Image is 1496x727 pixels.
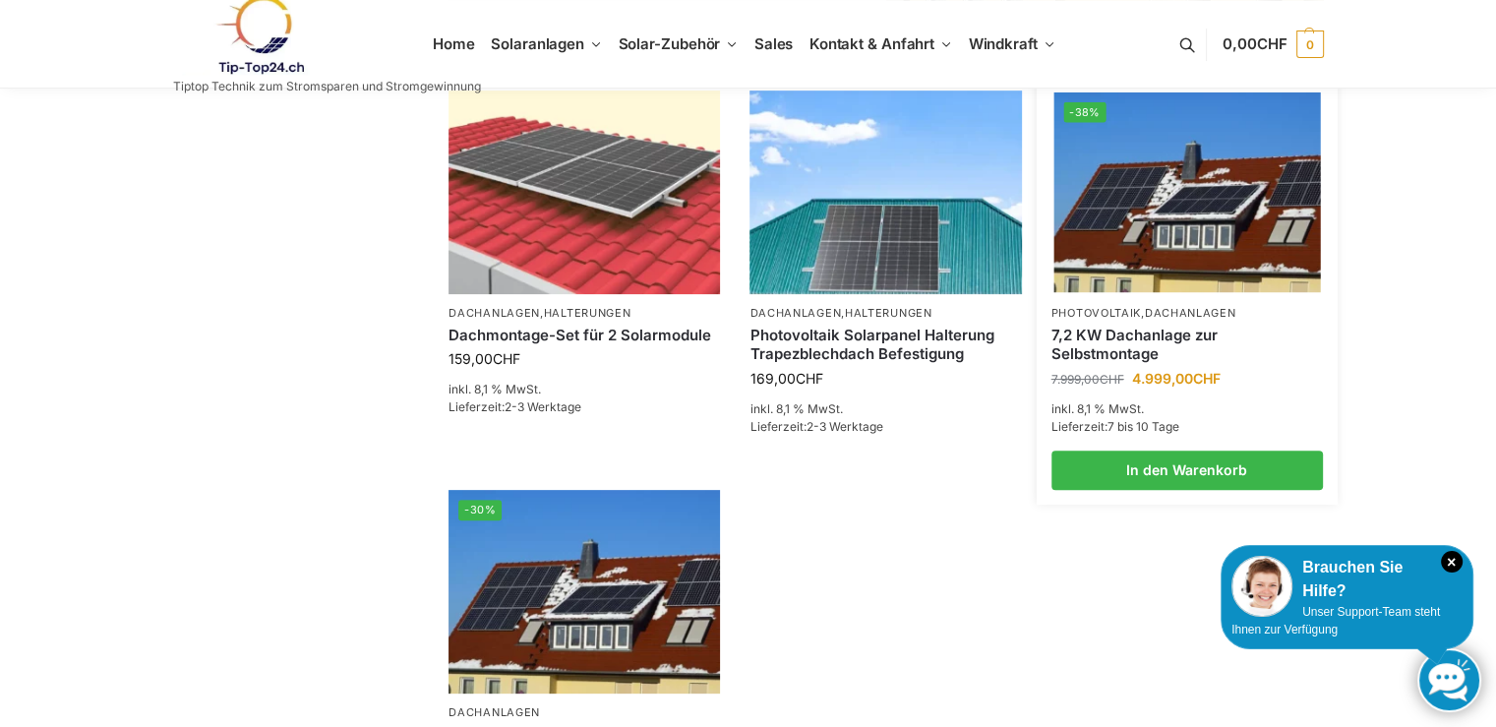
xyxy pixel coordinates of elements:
[795,370,822,387] span: CHF
[619,34,721,53] span: Solar-Zubehör
[1223,34,1287,53] span: 0,00
[1231,556,1292,617] img: Customer service
[493,350,520,367] span: CHF
[1051,306,1323,321] p: ,
[491,34,584,53] span: Solaranlagen
[1053,92,1320,292] img: Solar Dachanlage 6,5 KW
[1132,370,1221,387] bdi: 4.999,00
[449,306,540,320] a: Dachanlagen
[1100,372,1124,387] span: CHF
[754,34,794,53] span: Sales
[749,306,1021,321] p: ,
[449,490,720,694] a: -30%Solar Dachanlage 6,5 KW
[806,419,882,434] span: 2-3 Werktage
[1257,34,1287,53] span: CHF
[1051,372,1124,387] bdi: 7.999,00
[449,306,720,321] p: ,
[809,34,934,53] span: Kontakt & Anfahrt
[449,91,720,294] img: Halterung Solarpaneele Ziegeldach
[749,419,882,434] span: Lieferzeit:
[173,81,481,92] p: Tiptop Technik zum Stromsparen und Stromgewinnung
[449,705,540,719] a: Dachanlagen
[1051,419,1179,434] span: Lieferzeit:
[449,381,720,398] p: inkl. 8,1 % MwSt.
[544,306,631,320] a: Halterungen
[969,34,1038,53] span: Windkraft
[1145,306,1236,320] a: Dachanlagen
[1107,419,1179,434] span: 7 bis 10 Tage
[749,326,1021,364] a: Photovoltaik Solarpanel Halterung Trapezblechdach Befestigung
[1231,605,1440,636] span: Unser Support-Team steht Ihnen zur Verfügung
[1441,551,1463,573] i: Schließen
[749,91,1021,294] img: Trapezdach Halterung
[1051,306,1141,320] a: Photovoltaik
[1051,400,1323,418] p: inkl. 8,1 % MwSt.
[1296,30,1324,58] span: 0
[505,399,581,414] span: 2-3 Werktage
[1051,326,1323,364] a: 7,2 KW Dachanlage zur Selbstmontage
[749,370,822,387] bdi: 169,00
[449,326,720,345] a: Dachmontage-Set für 2 Solarmodule
[749,400,1021,418] p: inkl. 8,1 % MwSt.
[449,350,520,367] bdi: 159,00
[1051,451,1323,490] a: In den Warenkorb legen: „7,2 KW Dachanlage zur Selbstmontage“
[1223,15,1323,74] a: 0,00CHF 0
[1193,370,1221,387] span: CHF
[845,306,932,320] a: Halterungen
[449,490,720,694] img: Solar Dachanlage 6,5 KW
[749,306,841,320] a: Dachanlagen
[1231,556,1463,603] div: Brauchen Sie Hilfe?
[449,399,581,414] span: Lieferzeit:
[1053,92,1320,292] a: -38%Solar Dachanlage 6,5 KW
